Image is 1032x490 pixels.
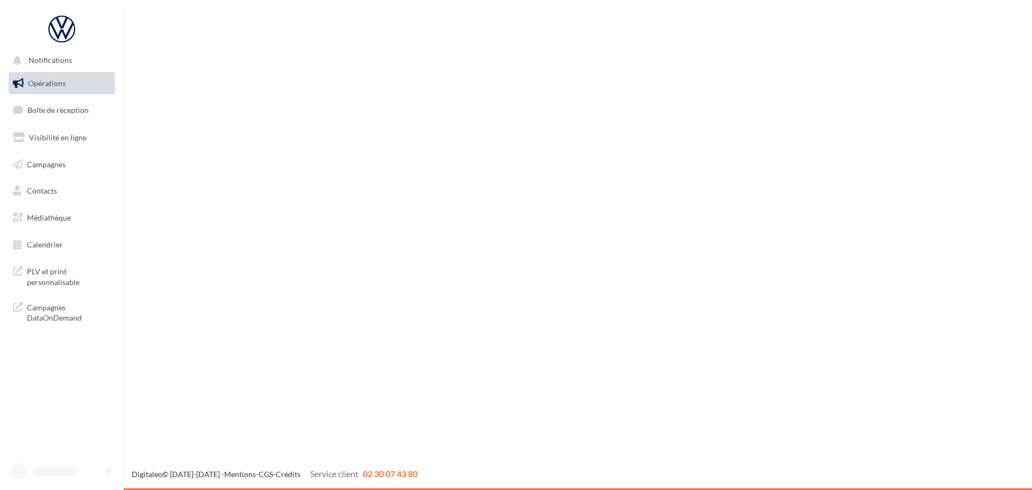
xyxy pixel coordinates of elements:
[6,72,117,95] a: Opérations
[6,153,117,176] a: Campagnes
[27,240,63,249] span: Calendrier
[27,186,57,195] span: Contacts
[29,133,87,142] span: Visibilité en ligne
[27,213,71,222] span: Médiathèque
[6,260,117,292] a: PLV et print personnalisable
[132,470,418,479] span: © [DATE]-[DATE] - - -
[6,233,117,256] a: Calendrier
[6,296,117,328] a: Campagnes DataOnDemand
[27,264,111,287] span: PLV et print personnalisable
[224,470,256,479] a: Mentions
[363,468,418,479] span: 02 30 07 43 80
[27,300,111,323] span: Campagnes DataOnDemand
[6,126,117,149] a: Visibilité en ligne
[28,79,66,88] span: Opérations
[276,470,300,479] a: Crédits
[259,470,273,479] a: CGS
[132,470,162,479] a: Digitaleo
[6,207,117,229] a: Médiathèque
[6,180,117,202] a: Contacts
[27,105,89,115] span: Boîte de réception
[27,159,66,168] span: Campagnes
[310,468,359,479] span: Service client
[28,56,72,65] span: Notifications
[6,98,117,122] a: Boîte de réception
